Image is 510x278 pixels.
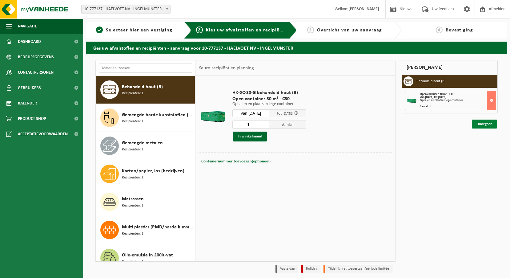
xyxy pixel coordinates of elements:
li: Vaste dag [275,265,298,273]
span: Recipiënten: 1 [122,231,143,237]
span: Gebruikers [18,80,41,96]
button: In winkelmand [233,132,267,141]
span: Olie-emulsie in 200lt-vat [122,251,173,259]
span: HK-XC-30-G behandeld hout (B) [232,90,306,96]
span: Open container 30 m³ - C30 [232,96,306,102]
span: 3 [307,27,314,33]
span: Matrassen [122,195,144,203]
span: Kalender [18,96,37,111]
span: Recipiënten: 1 [122,91,143,96]
span: 10-777137 - HAELVOET NV - INGELMUNSTER [82,5,170,14]
span: Gemengde harde kunststoffen (PE, PP en PVC), recycleerbaar (industrieel) [122,111,193,119]
button: Containernummer toevoegen(optioneel) [201,157,271,166]
button: Olie-emulsie in 200lt-vat Recipiënten: 1 [96,244,195,272]
button: Karton/papier, los (bedrijven) Recipiënten: 1 [96,160,195,188]
li: Holiday [301,265,320,273]
button: Multi plastics (PMD/harde kunststoffen/spanbanden/EPS/folie naturel/folie gemengd) Recipiënten: 1 [96,216,195,244]
a: Doorgaan [472,120,497,129]
span: Gemengde metalen [122,139,163,147]
div: Keuze recipiënt en planning [195,60,257,76]
div: Ophalen en plaatsen lege container [420,99,496,102]
span: Kies uw afvalstoffen en recipiënten [206,28,291,33]
span: Karton/papier, los (bedrijven) [122,167,184,175]
button: Gemengde harde kunststoffen (PE, PP en PVC), recycleerbaar (industrieel) Recipiënten: 1 [96,104,195,132]
h2: Kies uw afvalstoffen en recipiënten - aanvraag voor 10-777137 - HAELVOET NV - INGELMUNSTER [86,42,507,54]
span: 10-777137 - HAELVOET NV - INGELMUNSTER [81,5,171,14]
span: Recipiënten: 1 [122,259,143,265]
div: [PERSON_NAME] [402,60,498,75]
span: 2 [196,27,203,33]
span: tot [DATE] [277,112,293,116]
span: Aantal [269,121,306,129]
span: Bevestiging [446,28,473,33]
span: Recipiënten: 1 [122,119,143,125]
div: Aantal: 1 [420,105,496,108]
span: Containernummer toevoegen(optioneel) [201,159,271,163]
span: Product Shop [18,111,46,126]
button: Matrassen Recipiënten: 1 [96,188,195,216]
span: Navigatie [18,18,37,34]
span: Recipiënten: 1 [122,203,143,209]
strong: Van [DATE] tot [DATE] [420,96,446,99]
span: 4 [436,27,443,33]
span: Contactpersonen [18,65,54,80]
span: Open container 30 m³ - C30 [420,92,453,96]
strong: [PERSON_NAME] [348,7,379,11]
input: Selecteer datum [232,109,269,117]
span: Behandeld hout (B) [122,83,163,91]
h3: Behandeld hout (B) [416,76,446,86]
p: Ophalen en plaatsen lege container [232,102,306,106]
a: 1Selecteer hier een vestiging [89,27,179,34]
button: Behandeld hout (B) Recipiënten: 1 [96,76,195,104]
span: 1 [96,27,103,33]
button: Gemengde metalen Recipiënten: 1 [96,132,195,160]
span: Bedrijfsgegevens [18,49,54,65]
li: Tijdelijk niet toegestaan/période limitée [323,265,392,273]
span: Recipiënten: 1 [122,147,143,153]
span: Acceptatievoorwaarden [18,126,68,142]
span: Overzicht van uw aanvraag [317,28,382,33]
span: Selecteer hier een vestiging [106,28,172,33]
span: Recipiënten: 1 [122,175,143,181]
input: Materiaal zoeken [99,63,192,73]
span: Dashboard [18,34,41,49]
span: Multi plastics (PMD/harde kunststoffen/spanbanden/EPS/folie naturel/folie gemengd) [122,223,193,231]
